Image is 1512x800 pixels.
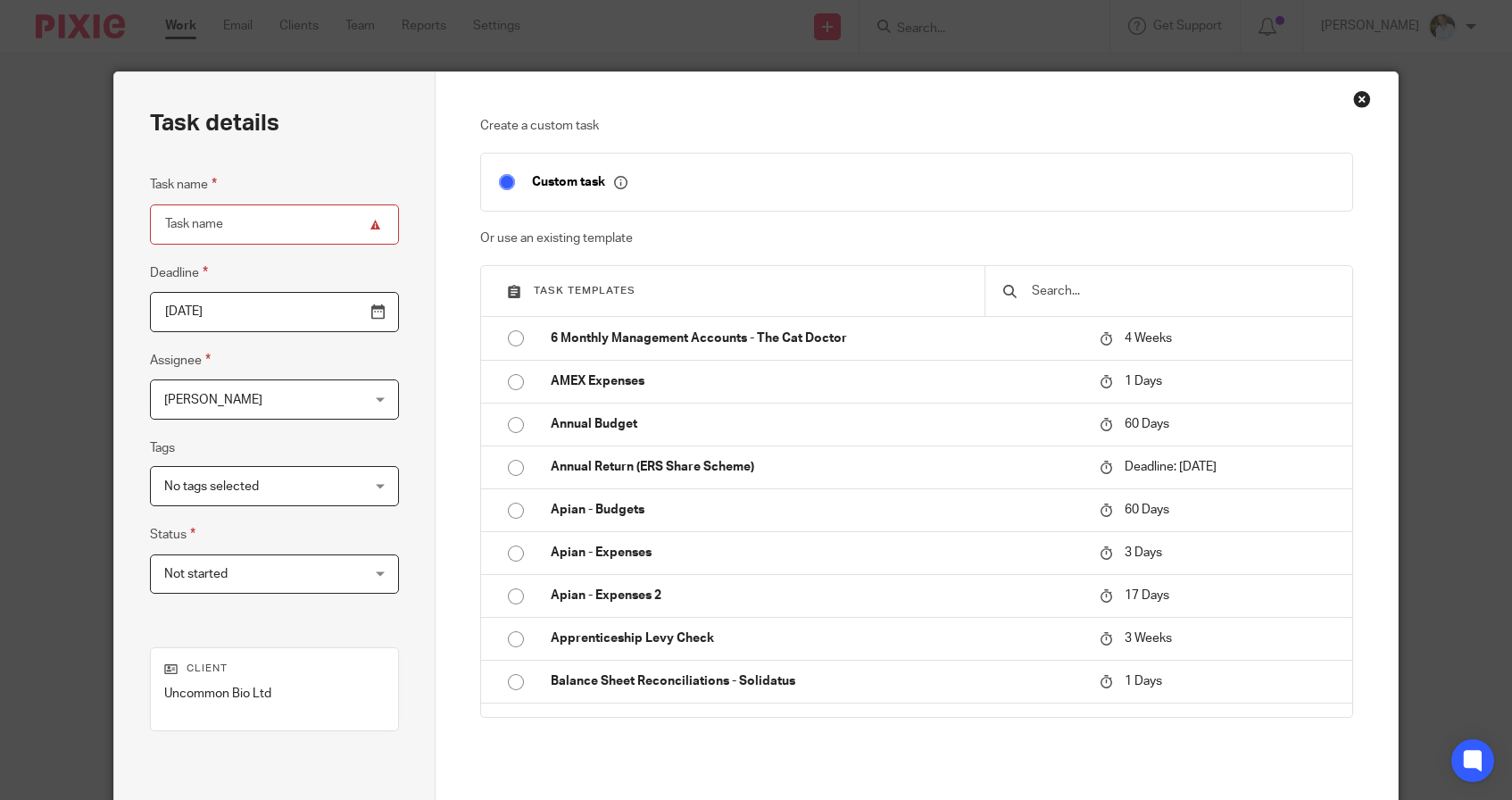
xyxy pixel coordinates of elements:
[1125,546,1162,559] span: 3 Days
[534,286,636,296] span: Task templates
[1125,589,1169,602] span: 17 Days
[1125,332,1172,345] span: 4 Weeks
[150,350,211,371] label: Assignee
[551,329,1082,347] p: 6 Monthly Management Accounts - The Cat Doctor
[532,174,627,190] p: Custom task
[1125,504,1169,516] span: 60 Days
[551,458,1082,476] p: Annual Return (ERS Share Scheme)
[150,108,279,138] h2: Task details
[1125,418,1169,430] span: 60 Days
[551,544,1082,562] p: Apian - Expenses
[1125,375,1162,387] span: 1 Days
[551,715,1082,733] p: Bank Statement Request
[551,372,1082,390] p: AMEX Expenses
[150,439,175,457] label: Tags
[164,685,384,703] p: Uncommon Bio Ltd
[551,587,1082,604] p: Apian - Expenses 2
[1030,281,1334,301] input: Search...
[164,394,262,406] span: [PERSON_NAME]
[1125,675,1162,687] span: 1 Days
[480,229,1353,247] p: Or use an existing template
[164,662,384,676] p: Client
[164,568,228,580] span: Not started
[150,174,217,195] label: Task name
[551,629,1082,647] p: Apprenticeship Levy Check
[480,117,1353,135] p: Create a custom task
[1125,461,1217,473] span: Deadline: [DATE]
[1125,632,1172,645] span: 3 Weeks
[551,415,1082,433] p: Annual Budget
[1353,90,1371,108] div: Close this dialog window
[150,262,208,283] label: Deadline
[150,292,398,332] input: Pick a date
[551,672,1082,690] p: Balance Sheet Reconciliations - Solidatus
[150,204,398,245] input: Task name
[164,480,259,493] span: No tags selected
[551,501,1082,519] p: Apian - Budgets
[150,524,195,545] label: Status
